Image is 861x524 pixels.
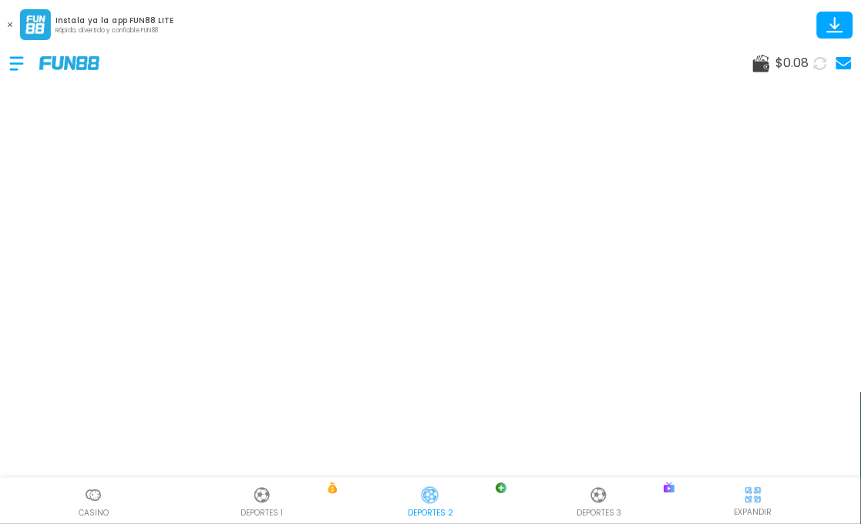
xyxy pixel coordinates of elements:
p: Deportes 1 [240,507,283,519]
img: Sports [323,479,342,498]
img: App Logo [20,9,51,40]
p: Deportes 3 [577,507,621,519]
img: Sports [492,479,511,498]
img: Casino [84,486,103,505]
a: SportsDeportesDeportesDeportes 2 [346,484,515,519]
img: Company Logo [39,56,99,69]
a: SportsDeportesDeportesDeportes 1 [178,484,347,519]
img: Deportes [253,486,271,505]
img: Deportes [590,486,608,505]
p: Instala ya la app FUN88 LITE [55,15,173,26]
a: CasinoCasinoCasino [9,484,178,519]
p: Casino [79,507,109,519]
img: hide [744,485,763,505]
img: Sports [660,479,679,498]
p: Rápido, divertido y confiable FUN88 [55,26,173,35]
p: EXPANDIR [735,506,772,518]
span: $ 0.08 [776,54,809,72]
p: Deportes 2 [408,507,453,519]
a: SportsDeportesDeportesDeportes 3 [515,484,684,519]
